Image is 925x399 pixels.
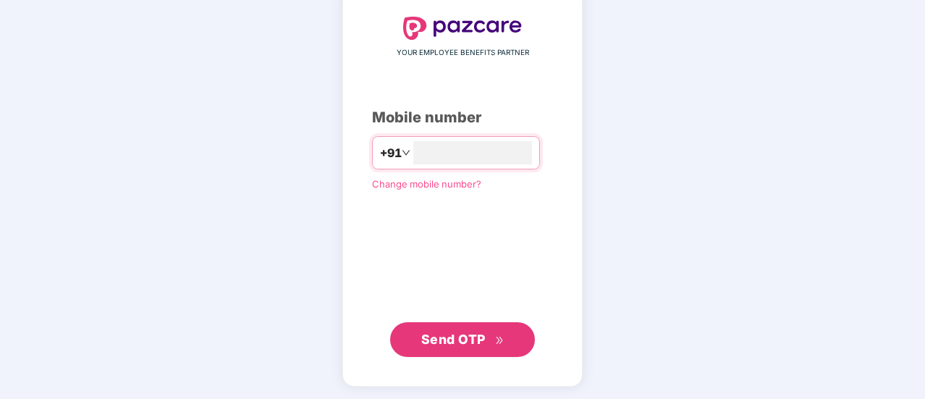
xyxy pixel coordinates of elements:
[372,106,553,129] div: Mobile number
[403,17,522,40] img: logo
[421,332,486,347] span: Send OTP
[397,47,529,59] span: YOUR EMPLOYEE BENEFITS PARTNER
[380,144,402,162] span: +91
[372,178,481,190] a: Change mobile number?
[402,148,410,157] span: down
[495,336,504,345] span: double-right
[390,322,535,357] button: Send OTPdouble-right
